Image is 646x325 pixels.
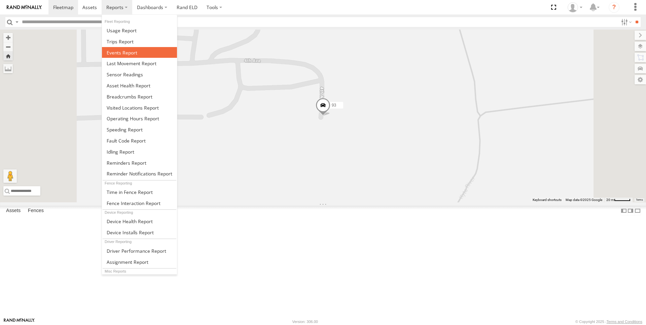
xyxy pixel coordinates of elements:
a: Sensor Readings [102,69,177,80]
label: Map Settings [635,75,646,84]
label: Measure [3,64,13,73]
a: Terms and Conditions [607,320,642,324]
a: Fence Interaction Report [102,198,177,209]
a: Idling Report [102,146,177,157]
button: Keyboard shortcuts [533,198,562,202]
a: Time in Fences Report [102,187,177,198]
label: Dock Summary Table to the Left [620,206,627,215]
a: Asset Operating Hours Report [102,113,177,124]
a: Fleet Speed Report [102,124,177,135]
span: Map data ©2025 Google [566,198,602,202]
label: Assets [3,206,24,215]
button: Zoom out [3,42,13,51]
button: Map Scale: 20 m per 45 pixels [604,198,633,202]
a: Asset Health Report [102,80,177,91]
a: Breadcrumbs Report [102,91,177,102]
button: Zoom Home [3,51,13,60]
a: Driver Performance Report [102,245,177,256]
i: ? [609,2,619,13]
div: Jamie Farr [565,2,585,12]
a: Visited Locations Report [102,102,177,113]
span: 20 m [606,198,614,202]
label: Dock Summary Table to the Right [627,206,634,215]
button: Drag Pegman onto the map to open Street View [3,169,17,183]
label: Fences [25,206,47,215]
a: Fault Code Report [102,135,177,146]
a: Full Events Report [102,47,177,58]
a: Visit our Website [4,318,35,325]
a: Device Health Report [102,216,177,227]
span: 93 [332,103,336,108]
label: Search Filter Options [618,17,633,27]
div: Version: 306.00 [292,320,318,324]
button: Zoom in [3,33,13,42]
label: Search Query [14,17,20,27]
label: Hide Summary Table [634,206,641,215]
a: Device Installs Report [102,227,177,238]
a: Assignment Report [102,256,177,268]
img: rand-logo.svg [7,5,42,10]
a: Reminders Report [102,157,177,168]
a: Terms (opens in new tab) [636,199,643,201]
a: Last Movement Report [102,58,177,69]
div: © Copyright 2025 - [575,320,642,324]
a: Trips Report [102,36,177,47]
a: Service Reminder Notifications Report [102,168,177,179]
a: Usage Report [102,25,177,36]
